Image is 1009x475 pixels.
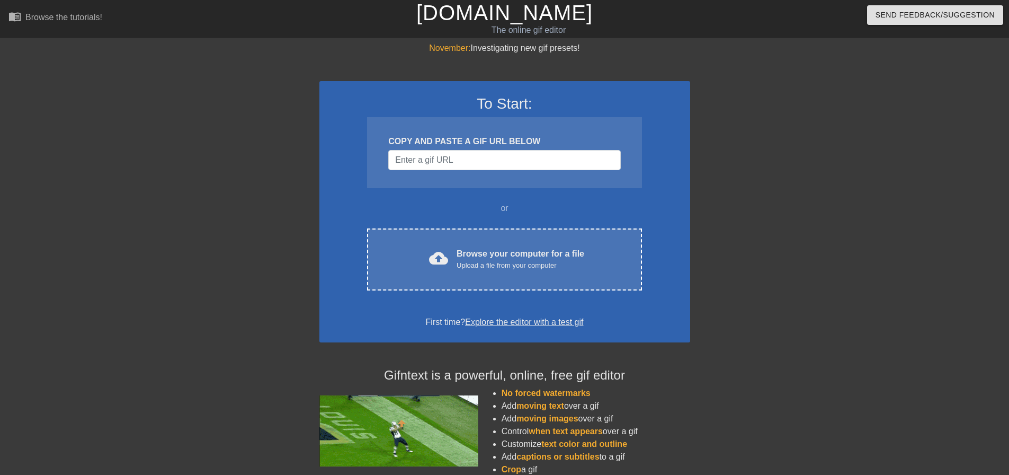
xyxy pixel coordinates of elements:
a: Explore the editor with a test gif [465,318,583,327]
span: text color and outline [541,439,627,448]
div: or [347,202,663,215]
div: The online gif editor [342,24,716,37]
li: Control over a gif [502,425,690,438]
li: Customize [502,438,690,451]
a: [DOMAIN_NAME] [416,1,593,24]
h4: Gifntext is a powerful, online, free gif editor [319,368,690,383]
li: Add to a gif [502,451,690,463]
div: Upload a file from your computer [457,260,584,271]
img: football_small.gif [319,395,478,467]
span: when text appears [529,427,603,436]
li: Add over a gif [502,400,690,412]
div: First time? [333,316,676,329]
span: No forced watermarks [502,389,591,398]
span: Crop [502,465,521,474]
li: Add over a gif [502,412,690,425]
h3: To Start: [333,95,676,113]
div: Browse the tutorials! [25,13,102,22]
span: captions or subtitles [516,452,599,461]
span: moving text [516,401,564,410]
a: Browse the tutorials! [8,10,102,27]
div: COPY AND PASTE A GIF URL BELOW [388,135,620,148]
div: Investigating new gif presets! [319,42,690,55]
span: moving images [516,414,578,423]
input: Username [388,150,620,170]
div: Browse your computer for a file [457,248,584,271]
span: cloud_upload [429,249,448,268]
span: November: [429,43,470,52]
button: Send Feedback/Suggestion [867,5,1003,25]
span: menu_book [8,10,21,23]
span: Send Feedback/Suggestion [876,8,995,22]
